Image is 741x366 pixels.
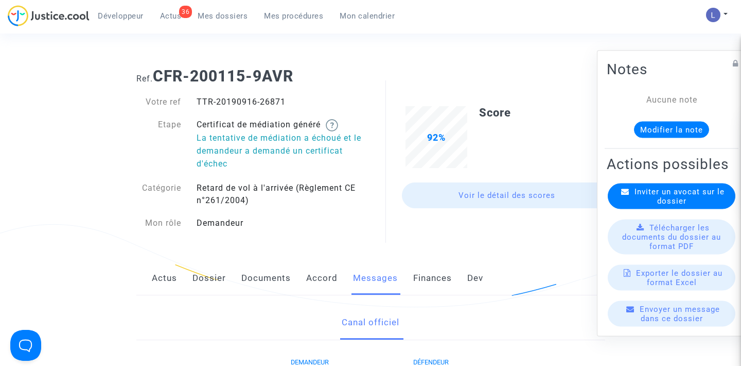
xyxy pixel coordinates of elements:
a: Mon calendrier [331,8,403,24]
div: Retard de vol à l'arrivée (Règlement CE n°261/2004) [189,182,370,207]
a: Dossier [192,261,226,295]
span: Inviter un avocat sur le dossier [634,187,725,206]
span: 92% [427,132,446,143]
button: Modifier la note [634,122,709,138]
span: Développeur [98,11,144,21]
iframe: Help Scout Beacon - Open [10,330,41,361]
div: TTR-20190916-26871 [189,96,370,108]
div: Demandeur [189,217,370,229]
div: 36 [179,6,192,18]
a: Mes procédures [256,8,331,24]
div: Aucune note [622,94,721,106]
a: Développeur [90,8,152,24]
a: Actus [152,261,177,295]
div: Etape [129,119,189,172]
img: AATXAJzI13CaqkJmx-MOQUbNyDE09GJ9dorwRvFSQZdH=s96-c [706,8,720,22]
b: Score [479,106,511,119]
h2: Actions possibles [607,155,736,173]
a: Messages [353,261,398,295]
span: Ref. [136,74,153,84]
h2: Notes [607,60,736,78]
a: 36Actus [152,8,190,24]
span: DÉFENDEUR [413,358,449,366]
img: jc-logo.svg [8,5,90,26]
a: Mes dossiers [189,8,256,24]
span: Mes procédures [264,11,323,21]
span: Envoyer un message dans ce dossier [640,305,720,323]
div: Votre ref [129,96,189,108]
a: Voir le détail des scores [402,182,612,208]
div: Certificat de médiation généré [189,119,370,172]
img: help.svg [326,119,338,131]
a: Documents [241,261,291,295]
a: Dev [467,261,483,295]
span: DEMANDEUR [291,358,329,366]
p: La tentative de médiation a échoué et le demandeur a demandé un certificat d'échec [197,131,363,170]
a: Finances [413,261,452,295]
span: Mes dossiers [198,11,248,21]
span: Télécharger les documents du dossier au format PDF [622,223,721,251]
div: Catégorie [129,182,189,207]
b: CFR-200115-9AVR [153,67,293,85]
span: Actus [160,11,182,21]
span: Exporter le dossier au format Excel [636,269,722,287]
a: Canal officiel [342,306,399,340]
a: Accord [306,261,338,295]
div: Mon rôle [129,217,189,229]
span: Mon calendrier [340,11,395,21]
